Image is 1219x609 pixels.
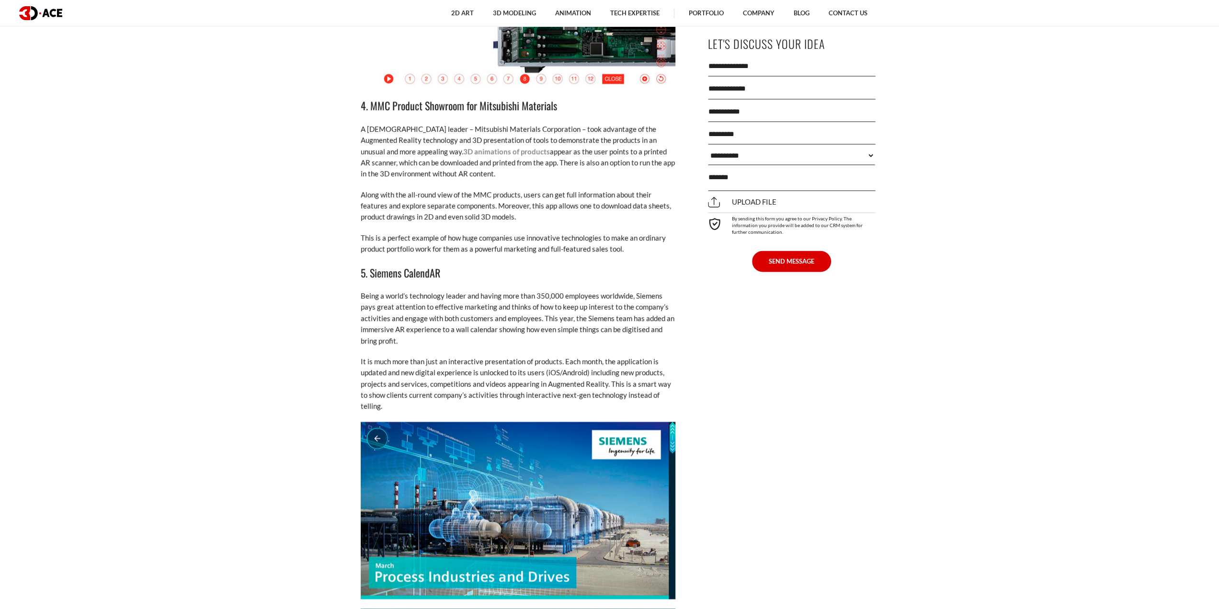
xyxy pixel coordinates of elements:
p: Let's Discuss Your Idea [708,33,876,55]
p: Along with the all-round view of the MMC products, users can get full information about their fea... [361,189,677,223]
h3: 5. Siemens CalendAR [361,264,677,281]
p: It is much more than just an interactive presentation of products. Each month, the application is... [361,356,677,412]
button: SEND MESSAGE [752,251,831,272]
img: logo dark [19,6,62,20]
p: Being a world’s technology leader and having more than 350,000 employees worldwide, Siemens pays ... [361,290,677,346]
p: A [DEMOGRAPHIC_DATA] leader – Mitsubishi Materials Corporation – took advantage of the Augmented ... [361,124,677,180]
img: Siemens 3D catalog 1 [361,422,675,599]
span: Upload file [708,198,776,207]
a: 3D animations of products [463,147,550,156]
p: This is a perfect example of how huge companies use innovative technologies to make an ordinary p... [361,232,677,255]
h3: 4. MMC Product Showroom for Mitsubishi Materials [361,97,677,114]
div: By sending this form you agree to our Privacy Policy. The information you provide will be added t... [708,212,876,235]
